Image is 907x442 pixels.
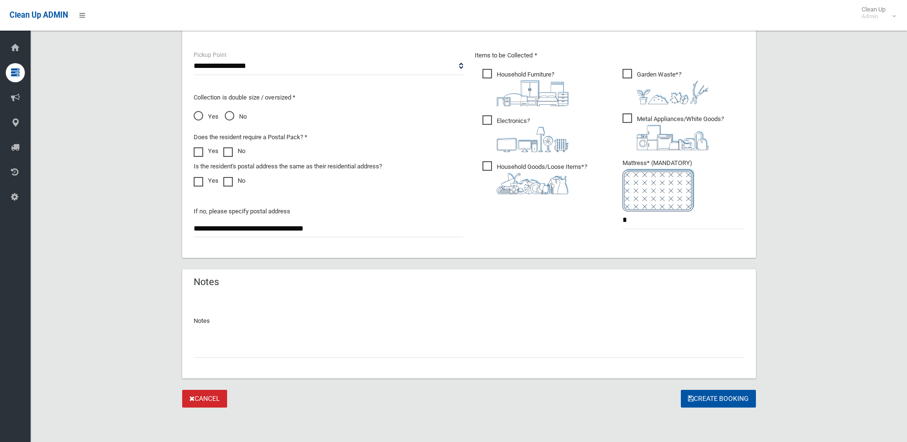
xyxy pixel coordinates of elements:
span: Household Furniture [482,69,568,106]
span: Garden Waste* [623,69,709,104]
span: Clean Up ADMIN [10,11,68,20]
i: ? [497,117,568,152]
span: Metal Appliances/White Goods [623,113,724,150]
label: No [223,145,245,157]
label: If no, please specify postal address [194,206,290,217]
img: aa9efdbe659d29b613fca23ba79d85cb.png [497,80,568,106]
span: Electronics [482,115,568,152]
button: Create Booking [681,390,756,408]
span: Clean Up [857,6,895,20]
i: ? [637,115,724,150]
span: Household Goods/Loose Items* [482,161,587,194]
p: Items to be Collected * [475,50,744,61]
label: Yes [194,145,219,157]
label: Is the resident's postal address the same as their residential address? [194,161,382,172]
span: Yes [194,111,219,122]
i: ? [497,71,568,106]
a: Cancel [182,390,227,408]
label: Yes [194,175,219,187]
i: ? [497,163,587,194]
p: Notes [194,315,744,327]
img: 394712a680b73dbc3d2a6a3a7ffe5a07.png [497,127,568,152]
img: b13cc3517677393f34c0a387616ef184.png [497,173,568,194]
img: 4fd8a5c772b2c999c83690221e5242e0.png [637,80,709,104]
img: 36c1b0289cb1767239cdd3de9e694f19.png [637,125,709,150]
label: Does the resident require a Postal Pack? * [194,132,307,143]
small: Admin [862,13,885,20]
span: Mattress* (MANDATORY) [623,159,744,211]
i: ? [637,71,709,104]
label: No [223,175,245,187]
img: e7408bece873d2c1783593a074e5cb2f.png [623,169,694,211]
span: No [225,111,247,122]
header: Notes [182,273,230,291]
p: Collection is double size / oversized * [194,92,463,103]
